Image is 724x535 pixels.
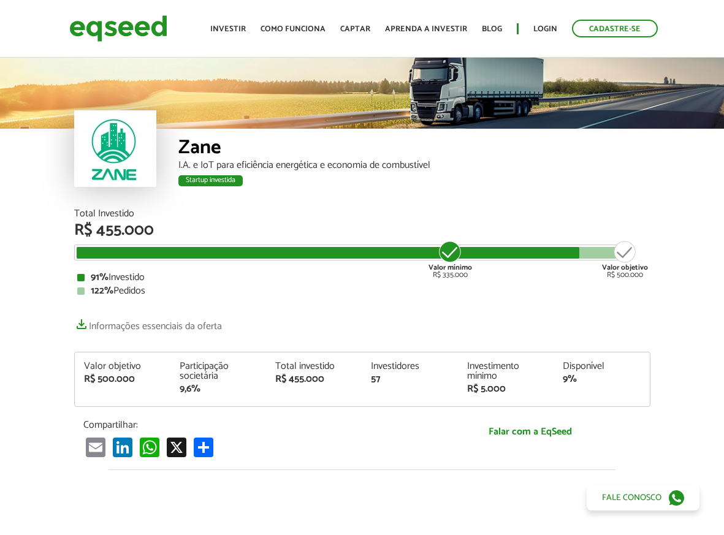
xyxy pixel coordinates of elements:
a: Como funciona [261,25,326,33]
a: Blog [482,25,502,33]
a: Email [83,437,108,457]
div: Total investido [275,362,352,371]
a: LinkedIn [110,437,135,457]
a: Falar com a EqSeed [419,419,641,444]
div: 9% [563,374,640,384]
div: Disponível [563,362,640,371]
div: 9,6% [180,384,257,394]
a: Compartilhar [191,437,216,457]
a: X [164,437,189,457]
div: I.A. e IoT para eficiência energética e economia de combustível [178,161,650,170]
div: Investido [77,273,647,283]
img: EqSeed [69,12,167,45]
div: Startup investida [178,175,243,186]
div: R$ 455.000 [275,374,352,384]
div: Investimento mínimo [467,362,544,381]
div: R$ 5.000 [467,384,544,394]
a: Informações essenciais da oferta [74,314,222,332]
a: Cadastre-se [572,20,658,37]
div: R$ 500.000 [84,374,161,384]
a: Login [533,25,557,33]
strong: 91% [91,269,109,286]
div: 57 [371,374,448,384]
strong: 122% [91,283,113,299]
a: WhatsApp [137,437,162,457]
div: R$ 500.000 [602,240,648,279]
div: Pedidos [77,286,647,296]
a: Aprenda a investir [385,25,467,33]
p: Compartilhar: [83,419,401,431]
a: Captar [340,25,370,33]
div: Total Investido [74,209,650,219]
div: Investidores [371,362,448,371]
a: Fale conosco [587,485,699,510]
div: Valor objetivo [84,362,161,371]
a: Investir [210,25,246,33]
strong: Valor mínimo [429,262,472,273]
div: R$ 335.000 [427,240,473,279]
div: Participação societária [180,362,257,381]
strong: Valor objetivo [602,262,648,273]
div: R$ 455.000 [74,222,650,238]
div: Zane [178,138,650,161]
